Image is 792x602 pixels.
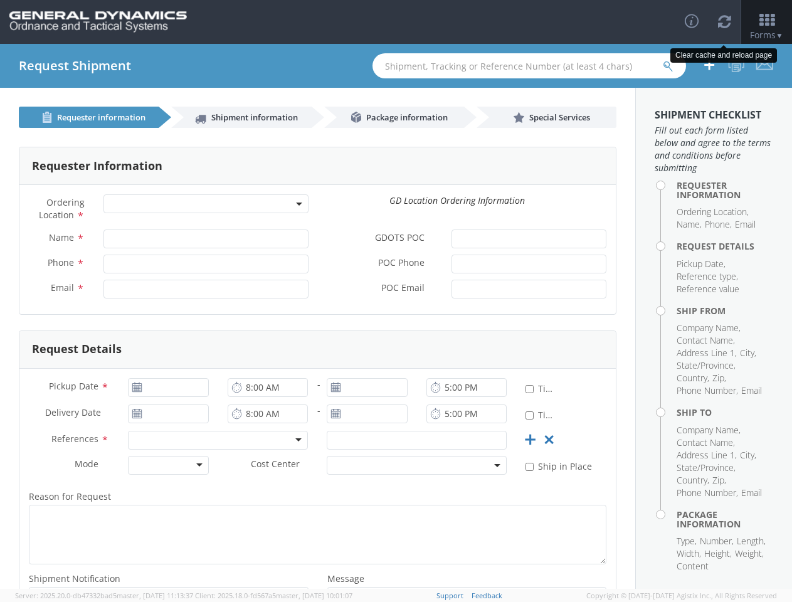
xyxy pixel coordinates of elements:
li: Name [677,218,702,231]
span: Copyright © [DATE]-[DATE] Agistix Inc., All Rights Reserved [586,591,777,601]
span: Shipment information [211,112,298,123]
li: State/Province [677,462,736,474]
span: Cost Center [251,458,300,472]
span: GDOTS POC [375,231,425,246]
li: Content [677,560,709,573]
span: Fill out each form listed below and agree to the terms and conditions before submitting [655,124,773,174]
span: Forms [750,29,783,41]
h3: Request Details [32,343,122,356]
li: Address Line 1 [677,449,737,462]
span: Delivery Date [45,406,101,421]
span: POC Phone [378,256,425,271]
li: Company Name [677,424,741,436]
h4: Ship To [677,408,773,417]
li: Phone Number [677,487,738,499]
li: Ordering Location [677,206,749,218]
h4: Request Details [677,241,773,251]
li: Type [677,535,697,547]
li: Reference value [677,283,739,295]
input: Time Definite [525,385,534,393]
i: GD Location Ordering Information [389,194,525,206]
li: Length [737,535,766,547]
span: Mode [75,458,98,470]
li: Number [700,535,734,547]
a: Special Services [477,107,616,128]
h3: Shipment Checklist [655,110,773,121]
label: Time Definite [525,381,556,395]
span: Ordering Location [39,196,85,221]
span: Message [327,573,364,584]
a: Feedback [472,591,502,600]
li: Phone [705,218,732,231]
span: Pickup Date [49,380,98,392]
span: Name [49,231,74,243]
input: Shipment, Tracking or Reference Number (at least 4 chars) [372,53,686,78]
span: References [51,433,98,445]
li: City [740,347,756,359]
span: Server: 2025.20.0-db47332bad5 [15,591,193,600]
input: Ship in Place [525,463,534,471]
input: Time Definite [525,411,534,420]
a: Package information [324,107,464,128]
span: Email [51,282,74,293]
span: master, [DATE] 10:01:07 [276,591,352,600]
span: Special Services [529,112,590,123]
h4: Ship From [677,306,773,315]
label: Time Definite [525,407,556,421]
span: Package information [366,112,448,123]
a: Support [436,591,463,600]
h4: Request Shipment [19,59,131,73]
li: State/Province [677,359,736,372]
li: Reference type [677,270,738,283]
span: Client: 2025.18.0-fd567a5 [195,591,352,600]
span: Phone [48,256,74,268]
li: Pickup Date [677,258,726,270]
span: ▼ [776,30,783,41]
li: Contact Name [677,436,735,449]
a: Shipment information [171,107,311,128]
span: Requester information [57,112,145,123]
li: Country [677,474,709,487]
li: Weight [735,547,764,560]
li: Email [741,384,762,397]
li: City [740,449,756,462]
li: Address Line 1 [677,347,737,359]
span: Shipment Notification [29,573,120,584]
label: Ship in Place [525,458,594,473]
h3: Requester Information [32,160,162,172]
li: Height [704,547,732,560]
li: Width [677,547,701,560]
li: Email [741,487,762,499]
img: gd-ots-0c3321f2eb4c994f95cb.png [9,11,187,33]
span: master, [DATE] 11:13:37 [117,591,193,600]
li: Zip [712,372,726,384]
span: POC Email [381,282,425,296]
a: Requester information [19,107,159,128]
li: Phone Number [677,384,738,397]
li: Contact Name [677,334,735,347]
li: Zip [712,474,726,487]
h4: Requester Information [677,181,773,200]
div: Clear cache and reload page [670,48,777,63]
span: Reason for Request [29,490,111,502]
li: Country [677,372,709,384]
li: Email [735,218,756,231]
h4: Package Information [677,510,773,529]
li: Company Name [677,322,741,334]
